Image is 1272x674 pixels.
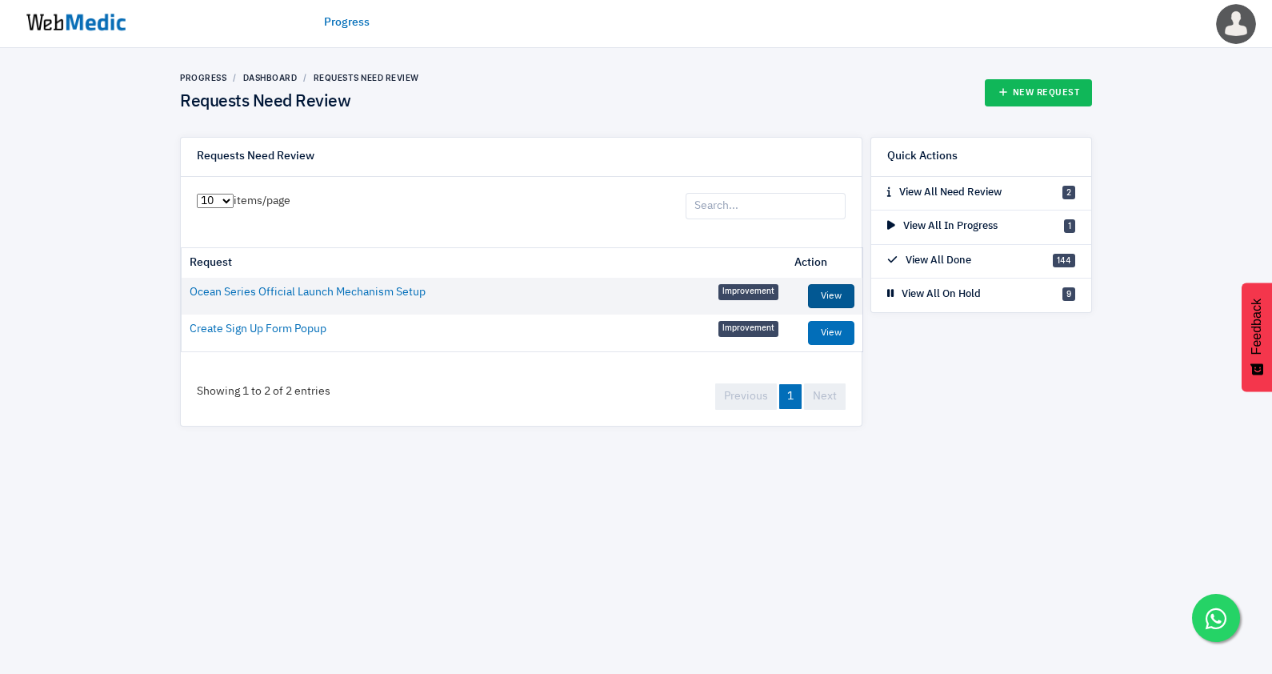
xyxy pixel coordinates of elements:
nav: breadcrumb [180,72,419,84]
span: Improvement [718,321,778,337]
span: Improvement [718,284,778,300]
div: Showing 1 to 2 of 2 entries [181,367,346,416]
th: Request [182,248,786,278]
h6: Quick Actions [887,150,958,164]
span: 2 [1062,186,1075,199]
p: View All On Hold [887,287,981,303]
span: 1 [1064,219,1075,233]
h4: Requests Need Review [180,92,419,113]
span: 9 [1062,287,1075,301]
select: items/page [197,194,234,208]
input: Search... [686,193,846,220]
h6: Requests Need Review [197,150,314,164]
button: Feedback - Show survey [1242,283,1272,391]
a: View [808,321,854,345]
label: items/page [197,193,290,210]
a: Create Sign Up Form Popup [190,321,326,338]
span: Feedback [1250,299,1264,355]
a: Ocean Series Official Launch Mechanism Setup [190,284,426,301]
a: View [808,284,854,308]
a: Progress [180,73,226,82]
a: Dashboard [243,73,298,82]
a: Requests Need Review [314,73,419,82]
a: Next [804,383,846,410]
a: 1 [779,384,802,409]
a: New Request [985,79,1093,106]
a: Previous [715,383,777,410]
p: View All Done [887,253,971,269]
span: 144 [1053,254,1075,267]
p: View All Need Review [887,185,1002,201]
th: Action [786,248,862,278]
a: Progress [324,14,370,31]
p: View All In Progress [887,219,998,235]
